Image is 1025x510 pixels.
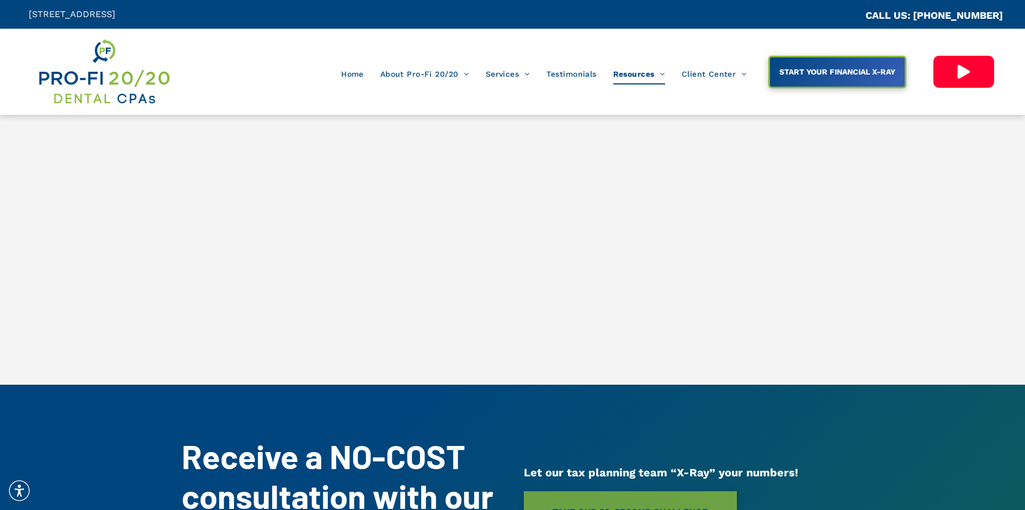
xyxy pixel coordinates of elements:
[333,63,372,84] a: Home
[605,63,673,84] a: Resources
[29,9,115,19] span: [STREET_ADDRESS]
[865,9,1003,21] a: CALL US: [PHONE_NUMBER]
[768,56,906,88] a: START YOUR FINANCIAL X-RAY
[372,63,477,84] a: About Pro-Fi 20/20
[673,63,755,84] a: Client Center
[819,10,865,21] span: CA::CALLC
[37,37,171,107] img: Get Dental CPA Consulting, Bookkeeping, & Bank Loans
[776,62,899,82] span: START YOUR FINANCIAL X-RAY
[538,63,605,84] a: Testimonials
[477,63,538,84] a: Services
[524,466,798,479] span: Let our tax planning team “X-Ray” your numbers!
